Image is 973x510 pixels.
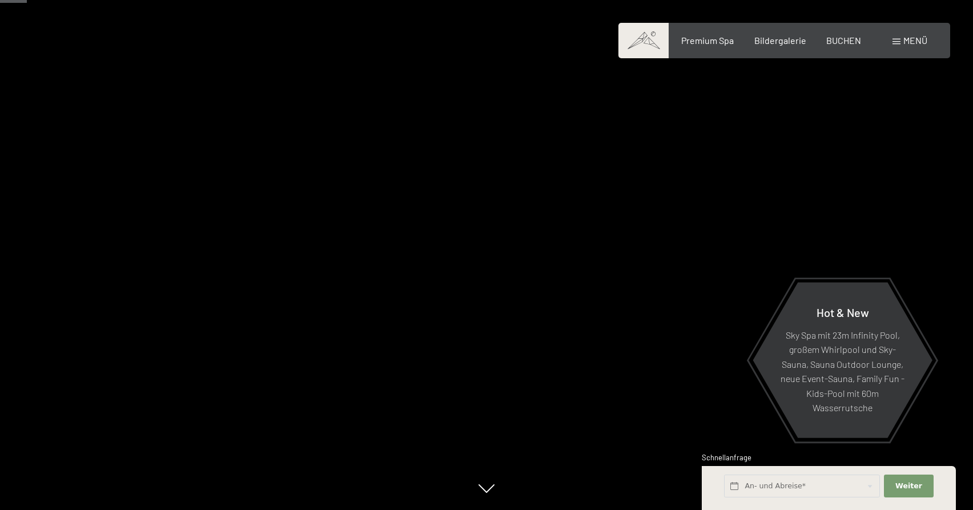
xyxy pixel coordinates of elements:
a: BUCHEN [826,35,861,46]
span: Weiter [895,481,922,491]
span: Menü [903,35,927,46]
a: Bildergalerie [754,35,806,46]
a: Premium Spa [681,35,734,46]
span: Hot & New [817,305,869,319]
button: Weiter [884,475,933,498]
a: Hot & New Sky Spa mit 23m Infinity Pool, großem Whirlpool und Sky-Sauna, Sauna Outdoor Lounge, ne... [752,282,933,439]
p: Sky Spa mit 23m Infinity Pool, großem Whirlpool und Sky-Sauna, Sauna Outdoor Lounge, neue Event-S... [781,327,904,415]
span: Schnellanfrage [702,453,751,462]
